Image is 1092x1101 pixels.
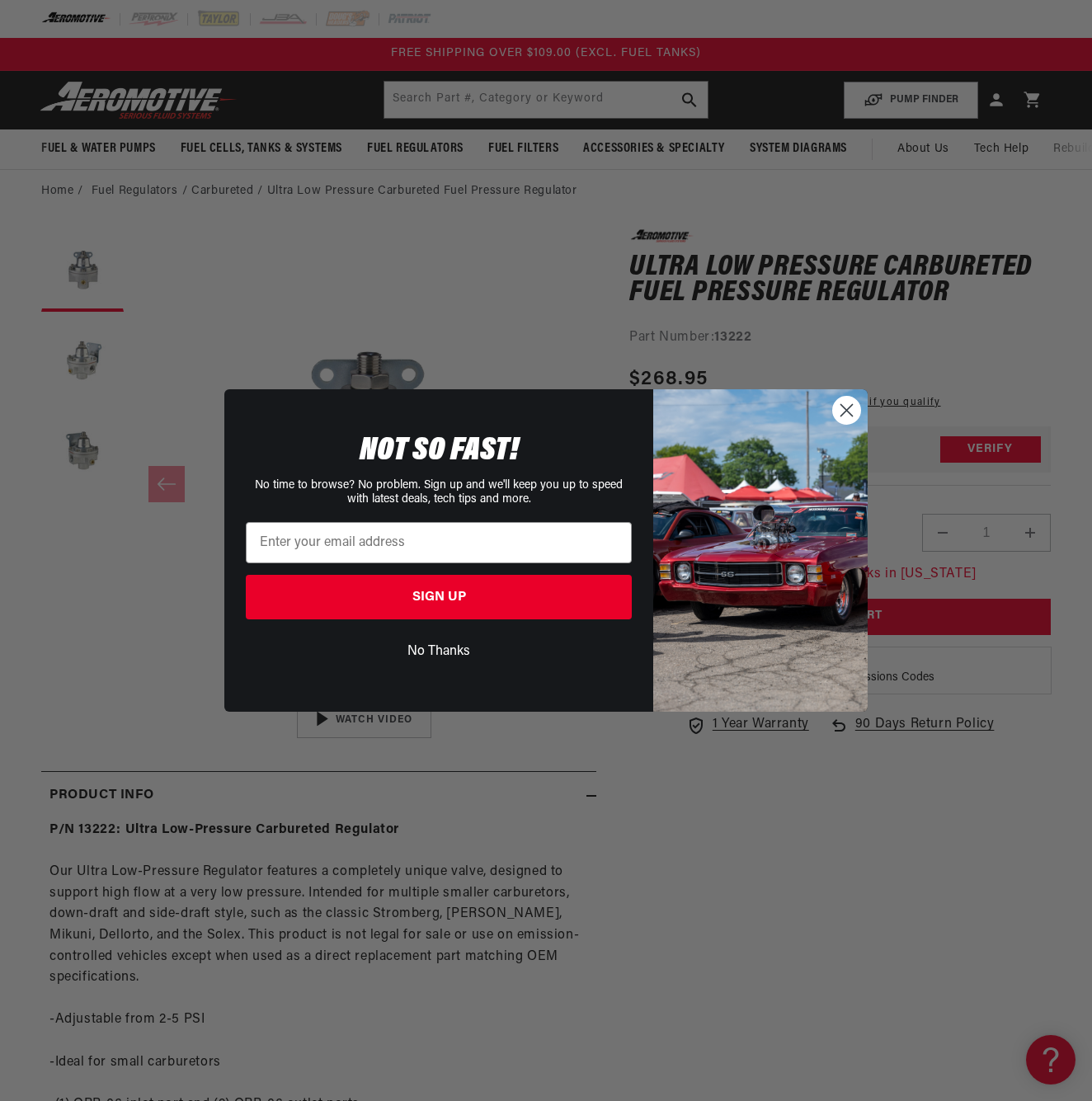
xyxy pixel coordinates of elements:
img: 85cdd541-2605-488b-b08c-a5ee7b438a35.jpeg [653,389,868,711]
span: NOT SO FAST! [360,435,519,468]
input: Enter your email address [246,522,632,563]
span: No time to browse? No problem. Sign up and we'll keep you up to speed with latest deals, tech tip... [255,479,623,506]
button: Close dialog [832,396,861,425]
button: SIGN UP [246,575,632,619]
button: No Thanks [246,636,632,667]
